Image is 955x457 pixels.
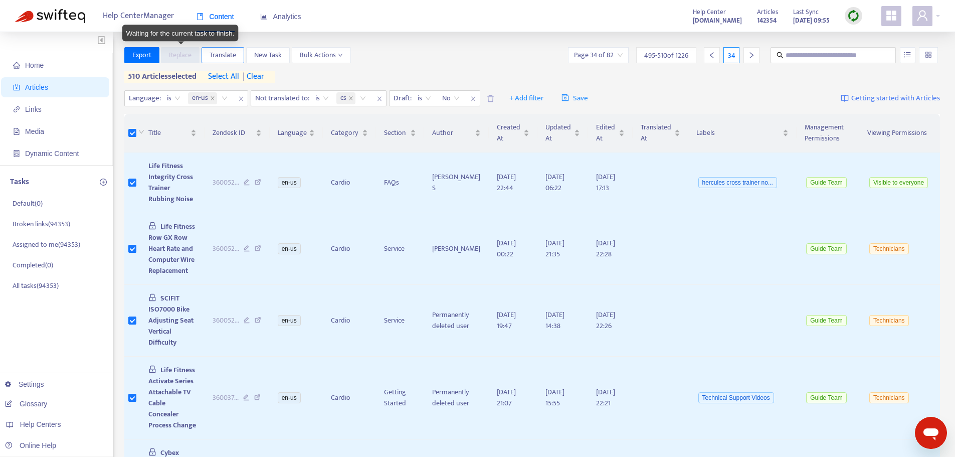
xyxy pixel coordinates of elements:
span: [DATE] 21:07 [497,386,516,409]
span: [DATE] 00:22 [497,237,516,260]
span: file-image [13,128,20,135]
span: cs [336,92,355,104]
span: home [13,62,20,69]
span: [DATE] 22:28 [596,237,615,260]
span: 360037 ... [213,392,239,403]
span: is [315,91,329,106]
button: saveSave [554,90,596,106]
span: Help Center [693,7,726,18]
span: Guide Team [806,243,846,254]
span: Guide Team [806,177,846,188]
button: + Add filter [502,90,551,106]
p: Assigned to me ( 94353 ) [13,239,80,250]
button: Export [124,47,159,63]
span: book [197,13,204,20]
th: Zendesk ID [205,114,270,153]
td: [PERSON_NAME] S [424,153,489,213]
span: [DATE] 14:38 [545,309,564,332]
span: down [338,53,343,58]
span: hercules cross trainer no... [698,177,777,188]
span: lock [148,293,156,301]
span: search [777,52,784,59]
span: cs [340,92,346,104]
span: save [561,94,569,101]
span: New Task [254,50,282,61]
a: Getting started with Articles [841,90,940,106]
span: Last Sync [793,7,819,18]
span: Articles [25,83,48,91]
span: Title [148,127,188,138]
p: Tasks [10,176,29,188]
th: Created At [489,114,537,153]
td: Cardio [323,357,376,439]
td: Cardio [323,153,376,213]
span: 510 articles selected [124,71,197,83]
td: FAQs [376,153,424,213]
span: [DATE] 22:44 [497,171,516,194]
td: Cardio [323,285,376,357]
th: Title [140,114,205,153]
span: Bulk Actions [300,50,343,61]
span: Technicians [869,243,909,254]
span: close [373,93,386,105]
span: Technical Support Videos [698,392,774,403]
span: [DATE] 22:26 [596,309,615,332]
span: Life Fitness Activate Series Attachable TV Cable Concealer Process Change [148,364,196,431]
span: [DATE] 15:55 [545,386,564,409]
span: Life Fitness Row GX Row Heart Rate and Computer Wire Replacement [148,221,195,276]
span: Visible to everyone [869,177,928,188]
span: Category [331,127,360,138]
p: Broken links ( 94353 ) [13,219,70,229]
span: 360052 ... [213,177,239,188]
p: Completed ( 0 ) [13,260,53,270]
span: Zendesk ID [213,127,254,138]
button: New Task [246,47,290,63]
img: image-link [841,94,849,102]
span: Language [278,127,307,138]
a: Settings [5,380,44,388]
th: Author [424,114,489,153]
a: Online Help [5,441,56,449]
span: unordered-list [904,51,911,58]
td: Cardio [323,213,376,285]
td: [PERSON_NAME] [424,213,489,285]
span: Technicians [869,392,909,403]
button: Translate [202,47,244,63]
span: en-us [192,92,208,104]
th: Updated At [537,114,588,153]
span: Section [384,127,408,138]
span: SCIFIT ISO7000 Bike Adjusting Seat Vertical Difficulty [148,292,194,348]
span: Links [25,105,42,113]
span: container [13,150,20,157]
span: close [235,93,248,105]
span: 360052 ... [213,315,239,326]
p: Default ( 0 ) [13,198,43,209]
span: Not translated to : [251,91,311,106]
td: Service [376,285,424,357]
strong: [DATE] 09:55 [793,15,830,26]
span: Author [432,127,473,138]
button: unordered-list [900,47,915,63]
span: Analytics [260,13,301,21]
span: 360052 ... [213,243,239,254]
th: Viewing Permissions [859,114,940,153]
span: close [348,96,353,101]
span: is [418,91,431,106]
span: Home [25,61,44,69]
a: [DOMAIN_NAME] [693,15,742,26]
div: 34 [723,47,739,63]
span: Guide Team [806,392,846,403]
span: Dynamic Content [25,149,79,158]
span: account-book [13,84,20,91]
span: Technicians [869,315,909,326]
span: en-us [278,392,301,403]
span: Created At [497,122,521,144]
span: [DATE] 22:21 [596,386,615,409]
span: [DATE] 06:22 [545,171,564,194]
span: plus-circle [100,179,107,186]
span: [DATE] 17:13 [596,171,615,194]
span: delete [487,95,494,102]
span: link [13,106,20,113]
th: Language [270,114,323,153]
